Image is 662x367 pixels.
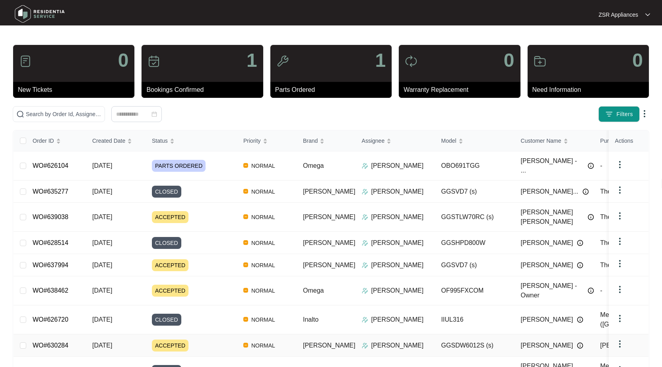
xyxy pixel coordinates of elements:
img: Info icon [588,214,594,220]
img: dropdown arrow [615,314,625,323]
a: WO#638462 [33,287,68,294]
img: icon [276,55,289,68]
img: Info icon [577,262,583,268]
span: ACCEPTED [152,285,188,297]
img: icon [148,55,160,68]
img: dropdown arrow [615,185,625,195]
img: Info icon [577,317,583,323]
p: [PERSON_NAME] [371,212,424,222]
p: Need Information [532,85,649,95]
img: dropdown arrow [615,339,625,349]
span: NORMAL [248,212,278,222]
th: Model [435,130,514,151]
img: Assigner Icon [362,163,368,169]
span: Assignee [362,136,385,145]
img: Info icon [582,188,589,195]
th: Status [146,130,237,151]
th: Order ID [26,130,86,151]
button: filter iconFilters [598,106,640,122]
span: CLOSED [152,314,181,326]
span: - [600,287,602,294]
p: Warranty Replacement [404,85,520,95]
span: The Good Guys [600,262,645,268]
img: dropdown arrow [645,13,650,17]
span: [PERSON_NAME] - Owner [521,281,584,300]
th: Actions [609,130,648,151]
span: [PERSON_NAME] [303,188,355,195]
span: NORMAL [248,260,278,270]
img: Vercel Logo [243,214,248,219]
span: [PERSON_NAME] [303,214,355,220]
input: Search by Order Id, Assignee Name, Customer Name, Brand and Model [26,110,101,118]
span: Omega [303,287,324,294]
img: dropdown arrow [640,109,649,118]
a: WO#637994 [33,262,68,268]
a: WO#628514 [33,239,68,246]
span: [PERSON_NAME] [303,239,355,246]
p: 1 [247,51,257,70]
th: Created Date [86,130,146,151]
p: [PERSON_NAME] [371,286,424,295]
a: WO#626104 [33,162,68,169]
img: Info icon [577,240,583,246]
img: Assigner Icon [362,188,368,195]
span: ACCEPTED [152,211,188,223]
p: 0 [504,51,514,70]
img: Assigner Icon [362,287,368,294]
img: icon [405,55,417,68]
span: Created Date [92,136,125,145]
a: WO#635277 [33,188,68,195]
span: [DATE] [92,162,112,169]
span: NORMAL [248,161,278,171]
span: [PERSON_NAME] [521,238,573,248]
span: [PERSON_NAME]... [521,187,579,196]
img: Vercel Logo [243,262,248,267]
span: Brand [303,136,318,145]
img: dropdown arrow [615,259,625,268]
span: Priority [243,136,261,145]
span: The Good Guys [600,188,645,195]
a: WO#630284 [33,342,68,349]
img: search-icon [16,110,24,118]
p: [PERSON_NAME] [371,341,424,350]
td: OF995FXCOM [435,276,514,305]
img: Info icon [588,163,594,169]
span: [PERSON_NAME] [521,315,573,324]
img: dropdown arrow [615,160,625,169]
a: WO#639038 [33,214,68,220]
img: Vercel Logo [243,240,248,245]
p: 0 [118,51,129,70]
span: Purchased From [600,136,641,145]
p: ZSR Appliances [598,11,638,19]
span: Omega [303,162,324,169]
img: Vercel Logo [243,288,248,293]
span: [DATE] [92,342,112,349]
span: [PERSON_NAME] [600,342,653,349]
p: 0 [632,51,643,70]
span: ACCEPTED [152,340,188,351]
img: dropdown arrow [615,237,625,246]
img: icon [19,55,32,68]
span: [PERSON_NAME] - ... [521,156,584,175]
span: NORMAL [248,341,278,350]
td: GGSDW6012S (s) [435,334,514,357]
img: Assigner Icon [362,262,368,268]
span: The Good Guys [600,239,645,246]
img: Assigner Icon [362,317,368,323]
img: Info icon [577,342,583,349]
td: GGSVD7 (s) [435,181,514,203]
img: Assigner Icon [362,214,368,220]
span: NORMAL [248,315,278,324]
p: [PERSON_NAME] [371,260,424,270]
img: Vercel Logo [243,189,248,194]
span: [DATE] [92,316,112,323]
img: filter icon [605,110,613,118]
p: [PERSON_NAME] [371,187,424,196]
img: Info icon [588,287,594,294]
span: The Good Guys [600,214,645,220]
span: Model [441,136,456,145]
span: [DATE] [92,188,112,195]
span: [PERSON_NAME] [303,342,355,349]
span: ACCEPTED [152,259,188,271]
span: Status [152,136,168,145]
